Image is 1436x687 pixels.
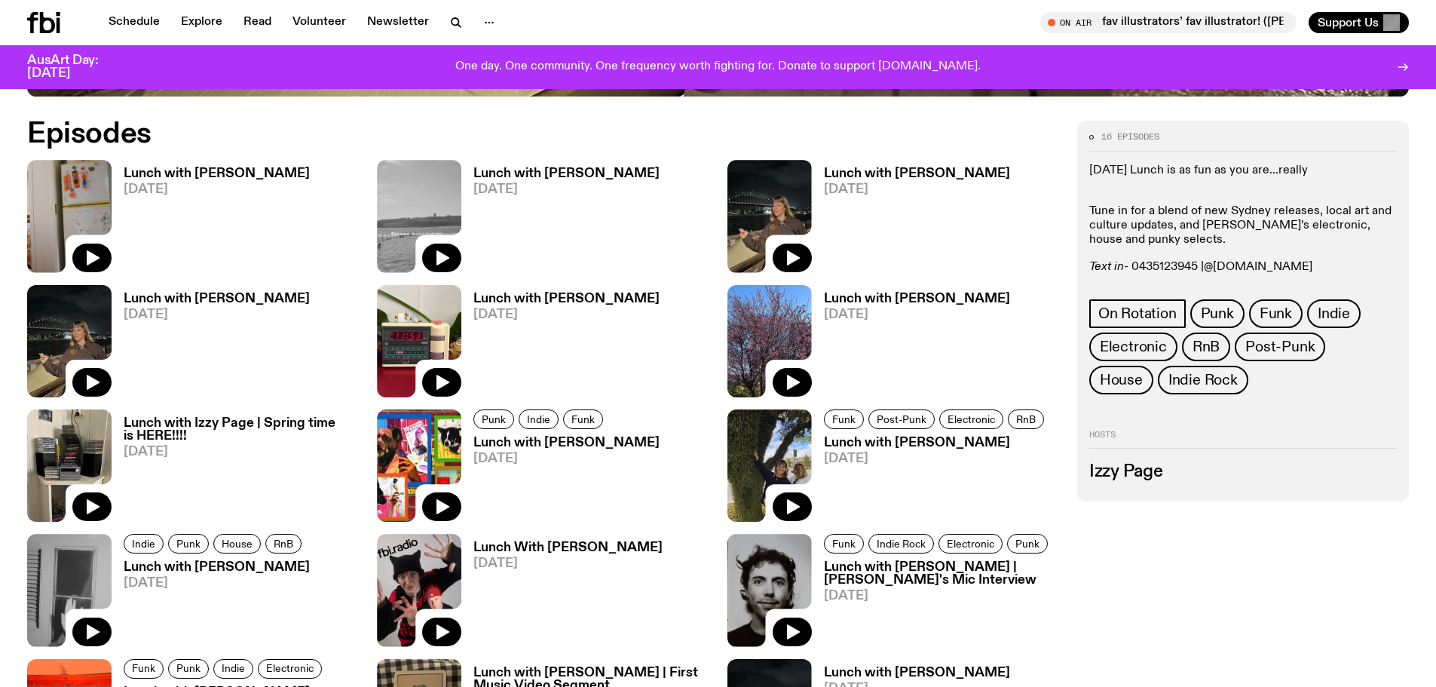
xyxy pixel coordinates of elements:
[124,561,310,574] h3: Lunch with [PERSON_NAME]
[1040,12,1297,33] button: On AirYour fav illustrators’ fav illustrator! ([PERSON_NAME])
[265,534,302,554] a: RnB
[824,534,864,554] a: Funk
[824,452,1049,465] span: [DATE]
[482,413,506,425] span: Punk
[258,659,322,679] a: Electronic
[132,538,155,550] span: Indie
[112,561,310,646] a: Lunch with [PERSON_NAME][DATE]
[812,561,1059,646] a: Lunch with [PERSON_NAME] | [PERSON_NAME]'s Mic Interview[DATE]
[27,54,124,80] h3: AusArt Day: [DATE]
[132,663,155,674] span: Funk
[1235,333,1325,361] a: Post-Punk
[727,160,812,272] img: Izzy Page stands above looking down at Opera Bar. She poses in front of the Harbour Bridge in the...
[461,167,660,272] a: Lunch with [PERSON_NAME][DATE]
[727,534,812,646] img: Black and white film photo booth photo of Mike who is looking directly into camera smiling. he is...
[1089,333,1177,361] a: Electronic
[824,561,1059,587] h3: Lunch with [PERSON_NAME] | [PERSON_NAME]'s Mic Interview
[812,437,1049,522] a: Lunch with [PERSON_NAME][DATE]
[124,308,310,321] span: [DATE]
[176,538,201,550] span: Punk
[1089,260,1397,274] p: - 0435123945 |
[1008,409,1044,429] a: RnB
[473,541,663,554] h3: Lunch With [PERSON_NAME]
[1089,431,1397,449] h2: Hosts
[473,293,660,305] h3: Lunch with [PERSON_NAME]
[124,534,164,554] a: Indie
[168,534,209,554] a: Punk
[812,293,1010,397] a: Lunch with [PERSON_NAME][DATE]
[1016,413,1036,425] span: RnB
[124,293,310,305] h3: Lunch with [PERSON_NAME]
[100,12,169,33] a: Schedule
[1193,339,1220,355] span: RnB
[877,538,926,550] span: Indie Rock
[27,121,942,148] h2: Episodes
[824,308,1010,321] span: [DATE]
[824,437,1049,449] h3: Lunch with [PERSON_NAME]
[473,452,660,465] span: [DATE]
[1098,305,1177,322] span: On Rotation
[1101,133,1159,141] span: 16 episodes
[571,413,595,425] span: Funk
[27,285,112,397] img: Izzy Page stands above looking down at Opera Bar. She poses in front of the Harbour Bridge in the...
[1309,12,1409,33] button: Support Us
[222,538,253,550] span: House
[213,659,253,679] a: Indie
[527,413,550,425] span: Indie
[473,437,660,449] h3: Lunch with [PERSON_NAME]
[266,663,314,674] span: Electronic
[1168,372,1238,388] span: Indie Rock
[176,663,201,674] span: Punk
[563,409,603,429] a: Funk
[461,541,663,646] a: Lunch With [PERSON_NAME][DATE]
[1190,299,1245,328] a: Punk
[124,417,359,443] h3: Lunch with Izzy Page | Spring time is HERE!!!!
[358,12,438,33] a: Newsletter
[948,413,995,425] span: Electronic
[938,534,1003,554] a: Electronic
[824,167,1010,180] h3: Lunch with [PERSON_NAME]
[124,183,310,196] span: [DATE]
[1015,538,1039,550] span: Punk
[124,167,310,180] h3: Lunch with [PERSON_NAME]
[947,538,994,550] span: Electronic
[832,413,856,425] span: Funk
[1204,261,1312,273] a: @[DOMAIN_NAME]
[124,446,359,459] span: [DATE]
[832,538,856,550] span: Funk
[112,417,359,522] a: Lunch with Izzy Page | Spring time is HERE!!!![DATE]
[1249,299,1303,328] a: Funk
[1089,464,1397,480] h3: Izzy Page
[473,308,660,321] span: [DATE]
[939,409,1003,429] a: Electronic
[1100,339,1167,355] span: Electronic
[812,167,1010,272] a: Lunch with [PERSON_NAME][DATE]
[1089,261,1124,273] em: Text in
[461,293,660,397] a: Lunch with [PERSON_NAME][DATE]
[461,437,660,522] a: Lunch with [PERSON_NAME][DATE]
[172,12,231,33] a: Explore
[1089,299,1186,328] a: On Rotation
[1089,366,1153,394] a: House
[1307,299,1361,328] a: Indie
[519,409,559,429] a: Indie
[473,167,660,180] h3: Lunch with [PERSON_NAME]
[222,663,245,674] span: Indie
[1182,333,1230,361] a: RnB
[824,183,1010,196] span: [DATE]
[868,534,934,554] a: Indie Rock
[473,557,663,570] span: [DATE]
[824,590,1059,603] span: [DATE]
[112,167,310,272] a: Lunch with [PERSON_NAME][DATE]
[1318,305,1350,322] span: Indie
[213,534,261,554] a: House
[1158,366,1248,394] a: Indie Rock
[473,183,660,196] span: [DATE]
[27,534,112,646] img: black and white photo of someone holding their hand to the air. you can see two windows in the ba...
[283,12,355,33] a: Volunteer
[1318,16,1379,29] span: Support Us
[877,413,926,425] span: Post-Punk
[824,293,1010,305] h3: Lunch with [PERSON_NAME]
[1245,339,1315,355] span: Post-Punk
[824,409,864,429] a: Funk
